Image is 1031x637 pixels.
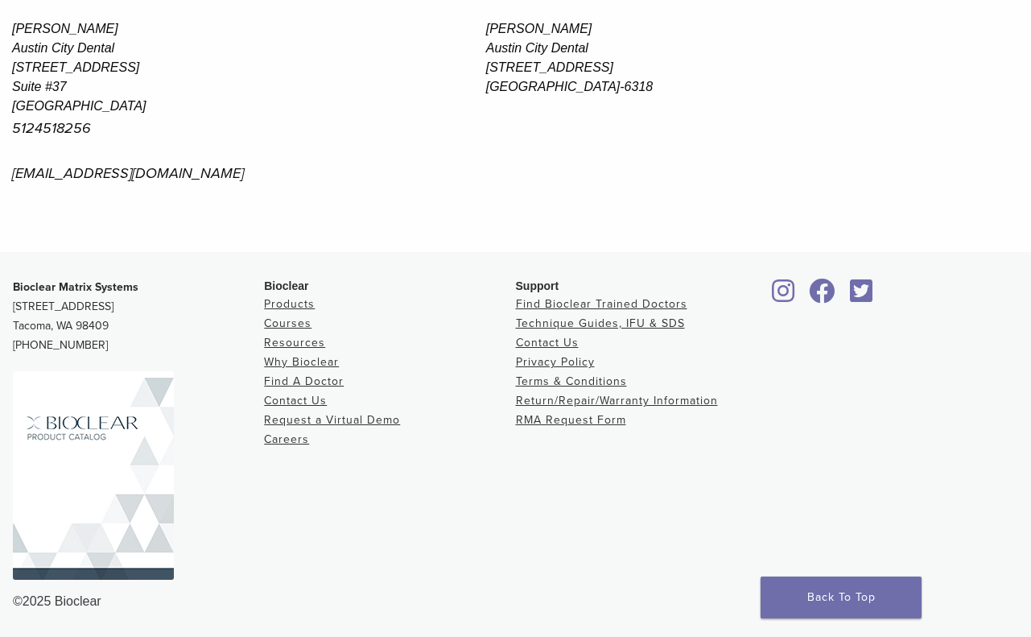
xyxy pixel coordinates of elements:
a: Contact Us [264,394,327,407]
a: Bioclear [767,288,801,304]
a: RMA Request Form [516,413,626,427]
address: [PERSON_NAME] Austin City Dental [STREET_ADDRESS] Suite #37 [GEOGRAPHIC_DATA] [12,19,427,184]
a: Return/Repair/Warranty Information [516,394,718,407]
address: [PERSON_NAME] Austin City Dental [STREET_ADDRESS] [GEOGRAPHIC_DATA]-6318 [486,19,1019,97]
a: Request a Virtual Demo [264,413,400,427]
a: Terms & Conditions [516,374,627,388]
a: Careers [264,432,309,446]
a: Bioclear [804,288,841,304]
p: 5124518256 [12,116,427,140]
span: Support [516,279,559,292]
a: Bioclear [844,288,878,304]
span: Bioclear [264,279,308,292]
a: Courses [264,316,311,330]
a: Products [264,297,315,311]
a: Resources [264,336,325,350]
a: Technique Guides, IFU & SDS [516,316,685,330]
a: Find Bioclear Trained Doctors [516,297,687,311]
a: Contact Us [516,336,579,350]
strong: Bioclear Matrix Systems [13,280,138,294]
a: Why Bioclear [264,355,339,369]
a: Back To Top [761,577,922,618]
a: Privacy Policy [516,355,595,369]
p: [EMAIL_ADDRESS][DOMAIN_NAME] [12,161,427,185]
a: Find A Doctor [264,374,344,388]
img: Bioclear [13,371,174,580]
div: ©2025 Bioclear [13,592,1018,611]
p: [STREET_ADDRESS] Tacoma, WA 98409 [PHONE_NUMBER] [13,278,264,355]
